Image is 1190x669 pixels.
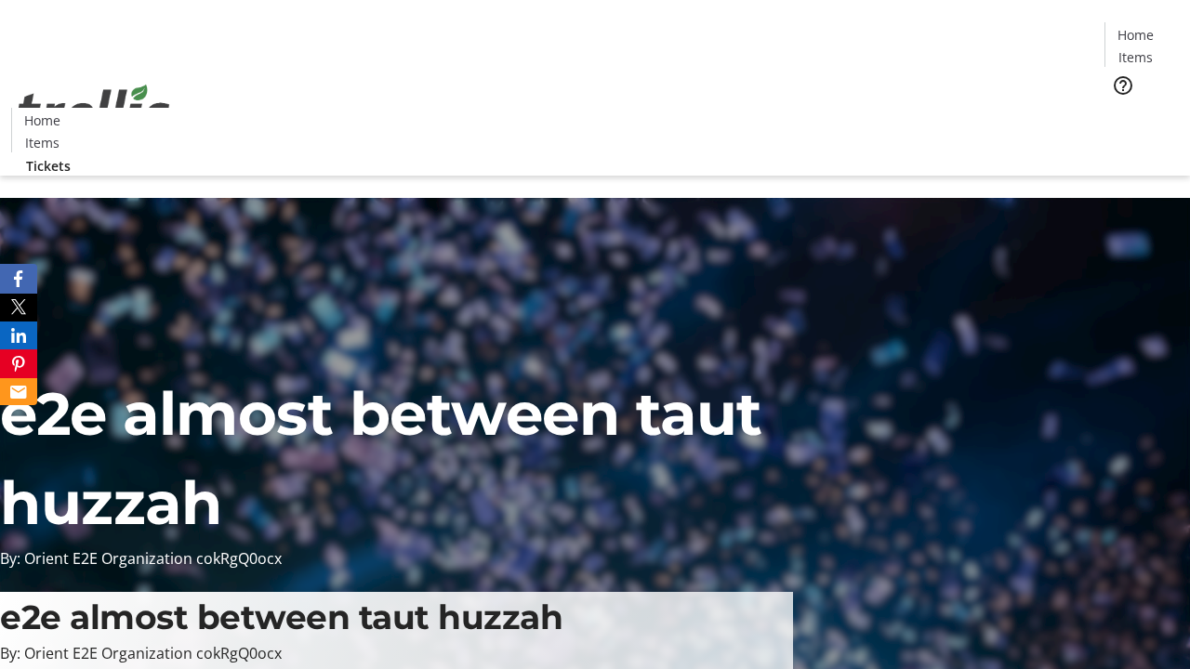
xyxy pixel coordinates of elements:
a: Items [12,133,72,152]
span: Tickets [26,156,71,176]
a: Tickets [1104,108,1179,127]
span: Items [1118,47,1153,67]
span: Home [24,111,60,130]
span: Tickets [1119,108,1164,127]
a: Home [1105,25,1165,45]
span: Items [25,133,59,152]
img: Orient E2E Organization cokRgQ0ocx's Logo [11,64,177,157]
a: Items [1105,47,1165,67]
span: Home [1117,25,1154,45]
a: Tickets [11,156,86,176]
button: Help [1104,67,1142,104]
a: Home [12,111,72,130]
